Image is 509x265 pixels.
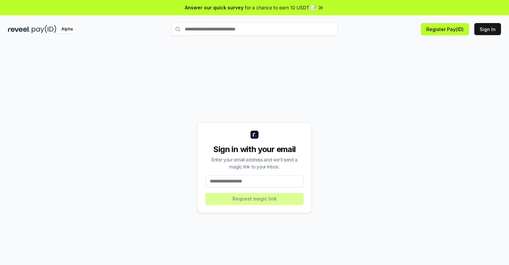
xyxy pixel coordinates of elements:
img: logo_small [250,131,259,139]
span: for a chance to earn 10 USDT 📝 [245,4,316,11]
span: Answer our quick survey [185,4,243,11]
button: Register Pay(ID) [421,23,469,35]
img: reveel_dark [8,25,30,33]
div: Enter your email address and we’ll send a magic link to your inbox. [205,156,304,170]
div: Alpha [58,25,76,33]
div: Sign in with your email [205,144,304,155]
img: pay_id [32,25,56,33]
button: Sign In [474,23,501,35]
